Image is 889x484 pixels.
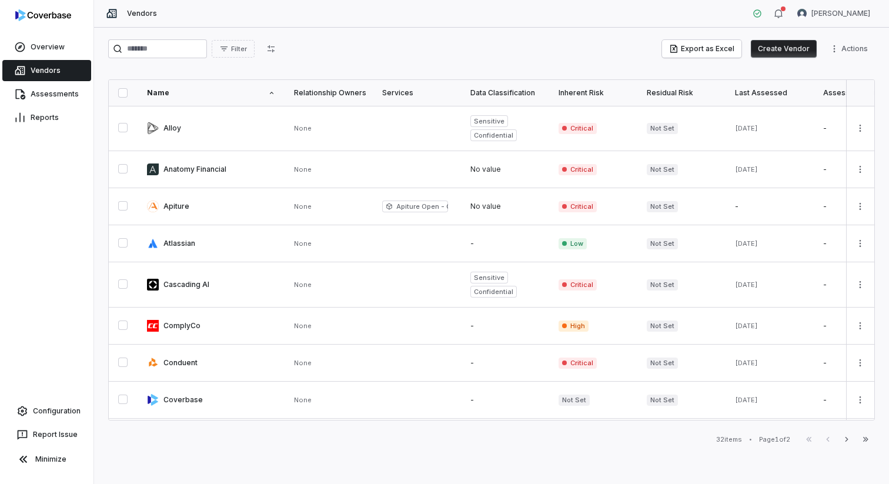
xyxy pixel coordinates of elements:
[2,60,91,81] a: Vendors
[559,321,589,332] span: High
[559,358,597,369] span: Critical
[559,164,597,175] span: Critical
[474,273,504,282] span: Sensitive
[826,40,875,58] button: More actions
[735,124,758,132] span: [DATE]
[735,396,758,404] span: [DATE]
[647,358,678,369] span: Not Set
[5,400,89,422] a: Configuration
[559,238,587,249] span: Low
[382,201,448,212] span: Apiture Open - Online Banking Product
[382,88,452,98] div: Services
[147,88,275,98] div: Name
[716,435,742,444] div: 32 items
[559,279,597,291] span: Critical
[647,88,716,98] div: Residual Risk
[759,435,790,444] div: Page 1 of 2
[662,40,741,58] button: Export as Excel
[735,359,758,367] span: [DATE]
[231,45,247,54] span: Filter
[470,165,501,174] span: No value
[2,107,91,128] a: Reports
[647,123,678,134] span: Not Set
[474,131,513,140] span: Confidential
[790,5,877,22] button: Gerald Pe avatar[PERSON_NAME]
[2,36,91,58] a: Overview
[647,395,678,406] span: Not Set
[461,225,549,262] td: -
[797,9,807,18] img: Gerald Pe avatar
[647,201,678,212] span: Not Set
[15,9,71,21] img: logo-D7KZi-bG.svg
[559,201,597,212] span: Critical
[5,448,89,471] button: Minimize
[735,281,758,289] span: [DATE]
[851,391,870,409] button: More actions
[811,9,870,18] span: [PERSON_NAME]
[726,188,814,225] td: -
[461,308,549,345] td: -
[647,238,678,249] span: Not Set
[461,382,549,419] td: -
[647,279,678,291] span: Not Set
[470,88,540,98] div: Data Classification
[851,276,870,293] button: More actions
[461,345,549,382] td: -
[735,239,758,248] span: [DATE]
[5,424,89,445] button: Report Issue
[559,123,597,134] span: Critical
[851,317,870,335] button: More actions
[851,119,870,137] button: More actions
[735,165,758,173] span: [DATE]
[470,202,501,211] span: No value
[735,88,804,98] div: Last Assessed
[751,40,817,58] button: Create Vendor
[294,88,363,98] div: Relationship Owners
[851,198,870,215] button: More actions
[851,161,870,178] button: More actions
[735,322,758,330] span: [DATE]
[559,88,628,98] div: Inherent Risk
[851,354,870,372] button: More actions
[647,321,678,332] span: Not Set
[2,84,91,105] a: Assessments
[474,287,513,296] span: Confidential
[559,395,590,406] span: Not Set
[461,419,549,456] td: -
[127,9,157,18] span: Vendors
[212,40,255,58] button: Filter
[749,435,752,443] div: •
[647,164,678,175] span: Not Set
[851,235,870,252] button: More actions
[474,116,504,126] span: Sensitive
